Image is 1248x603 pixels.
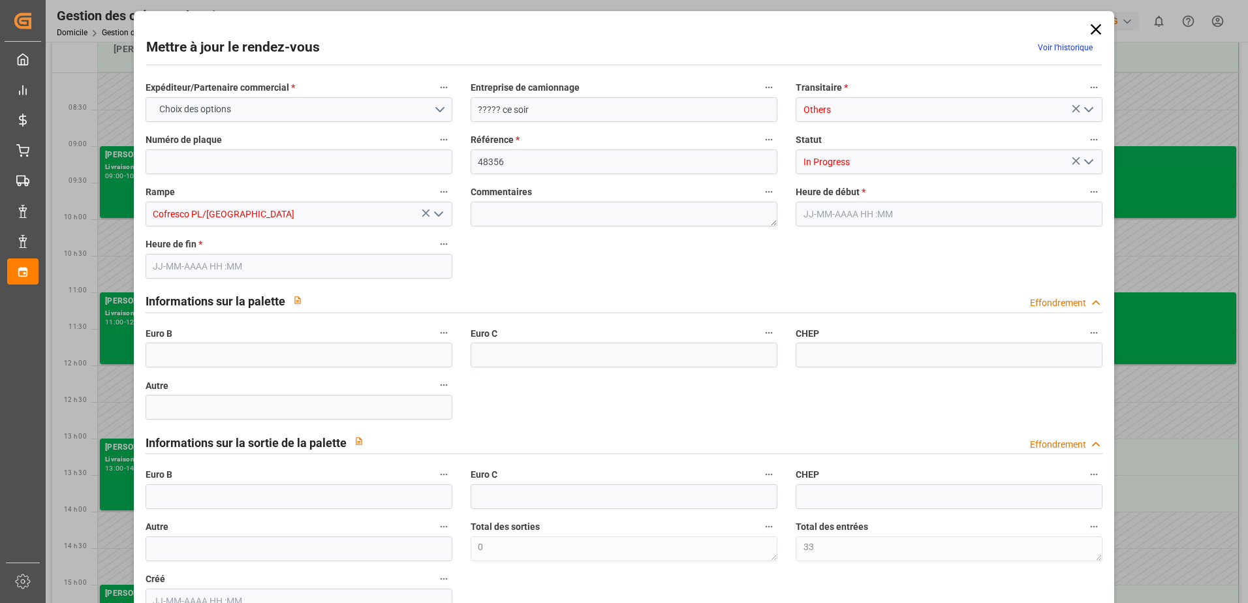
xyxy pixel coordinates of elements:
[1085,466,1102,483] button: CHEP
[435,466,452,483] button: Euro B
[471,521,540,532] font: Total des sorties
[1078,152,1098,172] button: Ouvrir le menu
[796,536,1102,561] textarea: 33
[796,521,868,532] font: Total des entrées
[1085,79,1102,96] button: Transitaire *
[146,521,168,532] font: Autre
[435,236,452,253] button: Heure de fin *
[471,536,777,561] textarea: 0
[435,518,452,535] button: Autre
[146,380,168,391] font: Autre
[146,469,172,480] font: Euro B
[796,202,1102,226] input: JJ-MM-AAAA HH :MM
[796,134,822,145] font: Statut
[146,292,285,310] h2: Informations sur la palette
[760,79,777,96] button: Entreprise de camionnage
[796,469,819,480] font: CHEP
[146,187,175,197] font: Rampe
[760,183,777,200] button: Commentaires
[796,328,819,339] font: CHEP
[146,202,452,226] input: Type à rechercher/sélectionner
[435,324,452,341] button: Euro B
[146,134,222,145] font: Numéro de plaque
[435,377,452,394] button: Autre
[285,288,310,313] button: View description
[146,574,165,584] font: Créé
[435,79,452,96] button: Expéditeur/Partenaire commercial *
[146,434,347,452] h2: Informations sur la sortie de la palette
[146,37,320,58] h2: Mettre à jour le rendez-vous
[1085,183,1102,200] button: Heure de début *
[1085,518,1102,535] button: Total des entrées
[1085,131,1102,148] button: Statut
[435,131,452,148] button: Numéro de plaque
[760,518,777,535] button: Total des sorties
[760,131,777,148] button: Référence *
[435,183,452,200] button: Rampe
[146,239,196,249] font: Heure de fin
[796,187,860,197] font: Heure de début
[146,82,289,93] font: Expéditeur/Partenaire commercial
[1085,324,1102,341] button: CHEP
[153,102,238,116] span: Choix des options
[471,82,580,93] font: Entreprise de camionnage
[760,466,777,483] button: Euro C
[1030,296,1086,310] div: Effondrement
[1078,100,1098,120] button: Ouvrir le menu
[471,328,497,339] font: Euro C
[146,328,172,339] font: Euro B
[1038,43,1093,52] a: Voir l’historique
[760,324,777,341] button: Euro C
[428,204,447,224] button: Ouvrir le menu
[471,187,532,197] font: Commentaires
[1030,438,1086,452] div: Effondrement
[146,97,452,122] button: Ouvrir le menu
[471,469,497,480] font: Euro C
[796,82,842,93] font: Transitaire
[146,254,452,279] input: JJ-MM-AAAA HH :MM
[435,570,452,587] button: Créé
[347,429,371,454] button: View description
[471,134,514,145] font: Référence
[796,149,1102,174] input: Type à rechercher/sélectionner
